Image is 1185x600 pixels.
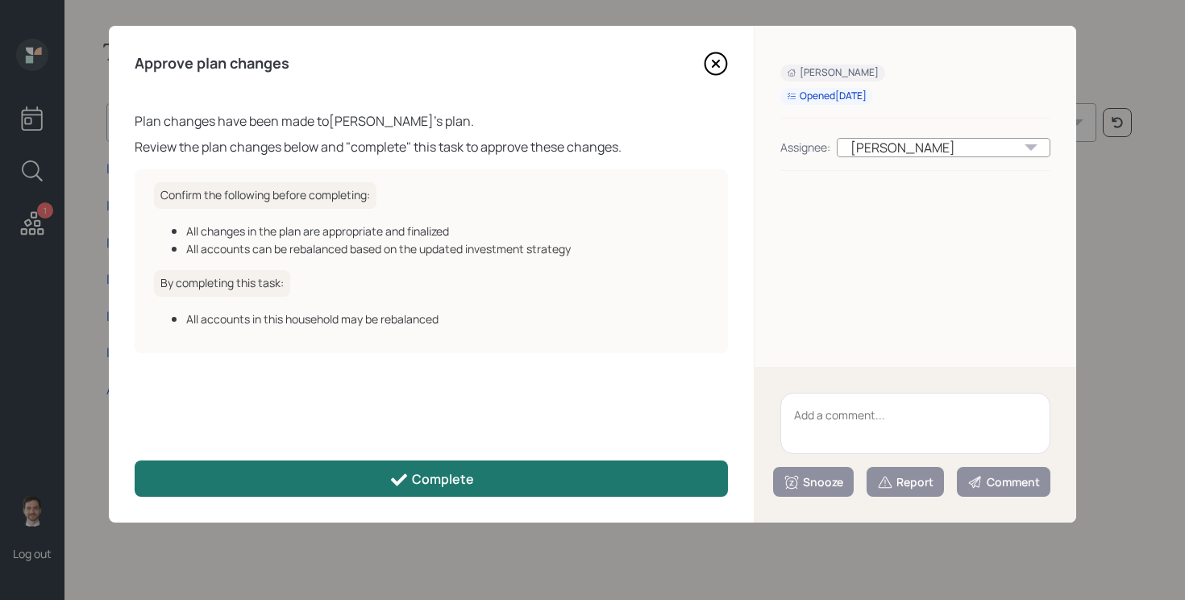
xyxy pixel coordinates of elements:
[389,470,474,490] div: Complete
[957,467,1050,497] button: Comment
[867,467,944,497] button: Report
[135,460,728,497] button: Complete
[135,55,289,73] h4: Approve plan changes
[135,111,728,131] div: Plan changes have been made to [PERSON_NAME] 's plan.
[784,474,843,490] div: Snooze
[877,474,933,490] div: Report
[135,137,728,156] div: Review the plan changes below and "complete" this task to approve these changes.
[186,223,709,240] div: All changes in the plan are appropriate and finalized
[186,240,709,257] div: All accounts can be rebalanced based on the updated investment strategy
[787,90,867,103] div: Opened [DATE]
[780,139,830,156] div: Assignee:
[967,474,1040,490] div: Comment
[773,467,854,497] button: Snooze
[154,182,376,209] h6: Confirm the following before completing:
[837,138,1050,157] div: [PERSON_NAME]
[186,310,709,327] div: All accounts in this household may be rebalanced
[787,66,879,80] div: [PERSON_NAME]
[154,270,290,297] h6: By completing this task:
